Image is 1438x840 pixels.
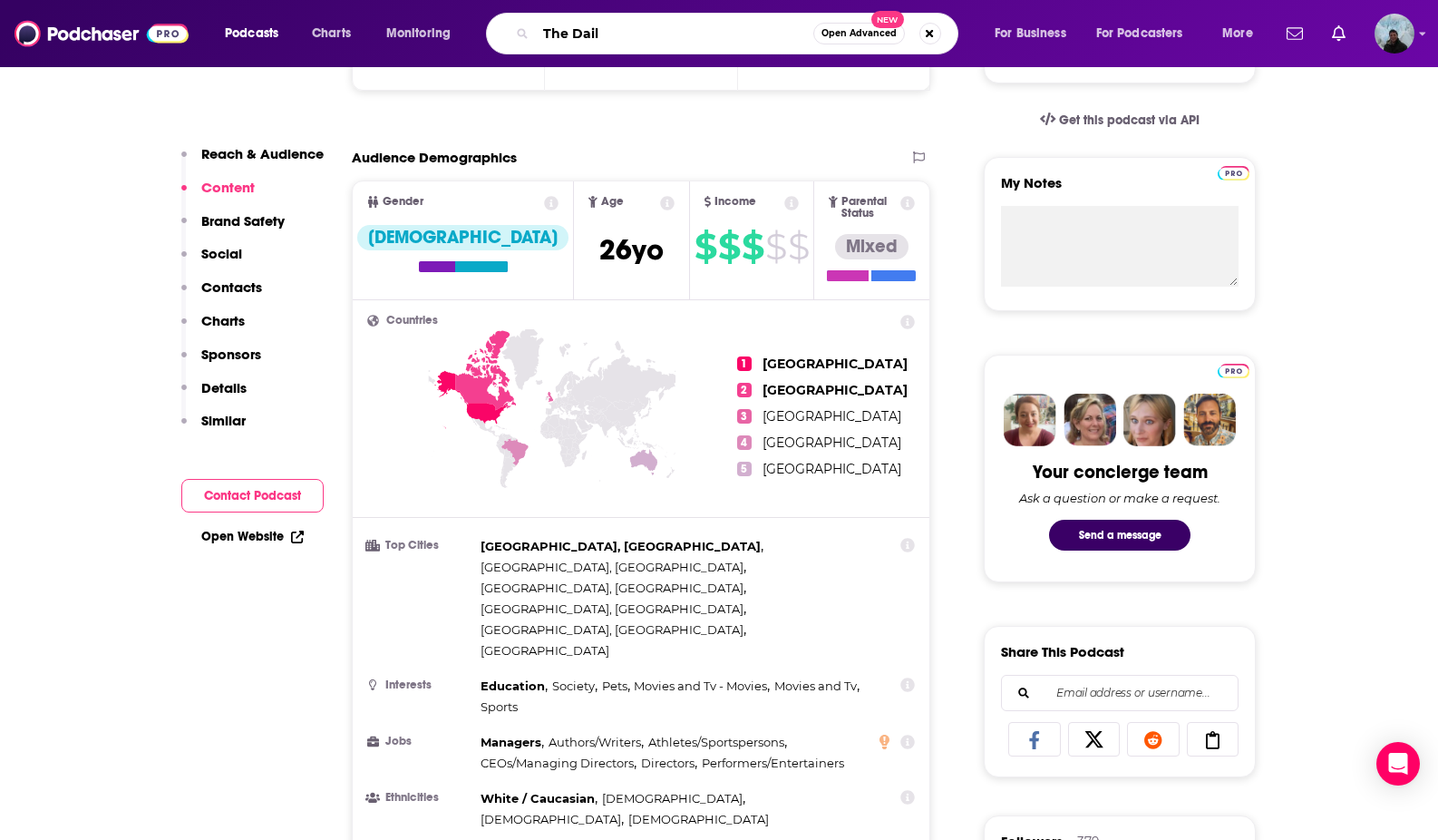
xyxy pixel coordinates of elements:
span: Sports [481,699,518,714]
a: Share on Facebook [1008,722,1061,757]
button: Send a message [1049,520,1190,551]
span: Movies and Tv - Movies [634,679,767,693]
button: Reach & Audience [181,145,324,179]
span: , [774,676,860,697]
span: , [481,732,544,753]
span: [DEMOGRAPHIC_DATA] [628,812,769,826]
span: Countries [386,315,438,327]
span: Authors/Writers [549,735,641,749]
span: Logged in as DavidWest [1375,14,1414,54]
span: 3 [737,409,752,424]
span: Athletes/Sportspersons [648,735,784,749]
span: [GEOGRAPHIC_DATA], [GEOGRAPHIC_DATA] [481,539,761,553]
span: New [871,11,904,28]
span: , [481,599,746,620]
span: [GEOGRAPHIC_DATA] [763,382,908,398]
span: Society [552,679,595,693]
a: Pro website [1218,361,1249,378]
span: $ [788,232,809,261]
span: [GEOGRAPHIC_DATA] [763,435,901,451]
span: Get this podcast via API [1059,112,1200,128]
button: open menu [1210,19,1276,48]
div: Your concierge team [1033,461,1208,483]
span: Performers/Entertainers [702,756,844,770]
span: Gender [383,196,423,208]
p: Social [201,245,242,262]
span: , [549,732,644,753]
p: Brand Safety [201,212,285,230]
a: Open Website [201,529,304,544]
button: open menu [212,19,302,48]
h3: Top Cities [367,540,473,552]
span: Income [714,196,756,208]
span: [GEOGRAPHIC_DATA], [GEOGRAPHIC_DATA] [481,560,743,574]
span: [GEOGRAPHIC_DATA], [GEOGRAPHIC_DATA] [481,601,743,616]
p: Contacts [201,278,262,296]
span: For Podcasters [1096,21,1183,46]
a: Charts [300,19,362,48]
span: Charts [312,21,351,46]
a: Share on Reddit [1127,722,1180,757]
span: Age [601,196,624,208]
span: [GEOGRAPHIC_DATA] [763,461,901,477]
span: , [602,788,745,809]
p: Charts [201,312,245,329]
span: Open Advanced [821,29,897,38]
span: Parental Status [841,196,898,220]
a: Show notifications dropdown [1279,18,1310,49]
img: Sydney Profile [1004,394,1056,446]
span: , [481,557,746,578]
span: [DEMOGRAPHIC_DATA] [481,812,621,826]
button: Open AdvancedNew [813,23,905,44]
p: Content [201,179,255,196]
span: Podcasts [225,21,278,46]
span: , [481,620,746,640]
a: Show notifications dropdown [1325,18,1353,49]
span: 1 [737,357,752,371]
span: , [481,753,636,774]
div: [DEMOGRAPHIC_DATA] [357,225,568,250]
button: Content [181,179,255,212]
span: [GEOGRAPHIC_DATA] [763,408,901,425]
button: Details [181,379,247,413]
span: Managers [481,735,541,749]
span: $ [765,232,786,261]
a: Copy Link [1187,722,1239,757]
span: , [481,578,746,599]
span: , [481,676,548,697]
button: open menu [1084,19,1210,48]
button: Contacts [181,278,262,312]
h2: Audience Demographics [352,149,517,166]
span: , [648,732,787,753]
span: , [552,676,598,697]
h3: Share This Podcast [1001,643,1124,660]
span: , [481,809,624,830]
img: Jon Profile [1183,394,1236,446]
span: [GEOGRAPHIC_DATA], [GEOGRAPHIC_DATA] [481,581,743,595]
span: Directors [641,756,695,770]
span: $ [742,232,763,261]
button: Contact Podcast [181,479,324,513]
button: Social [181,245,242,278]
div: Ask a question or make a request. [1019,491,1220,505]
img: Podchaser Pro [1218,166,1249,181]
span: $ [695,232,716,261]
span: [GEOGRAPHIC_DATA] [763,356,908,372]
span: Pets [602,679,627,693]
span: CEOs/Managing Directors [481,756,634,770]
label: My Notes [1001,174,1239,206]
span: More [1222,21,1253,46]
button: open menu [982,19,1089,48]
div: Search followers [1001,675,1239,711]
p: Similar [201,412,246,429]
img: User Profile [1375,14,1414,54]
img: Jules Profile [1123,394,1176,446]
span: 2 [737,383,752,397]
span: , [634,676,770,697]
h3: Jobs [367,736,473,747]
span: , [481,536,763,557]
span: $ [718,232,740,261]
div: Open Intercom Messenger [1376,742,1420,786]
div: Mixed [835,234,908,259]
img: Podchaser - Follow, Share and Rate Podcasts [15,16,189,51]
